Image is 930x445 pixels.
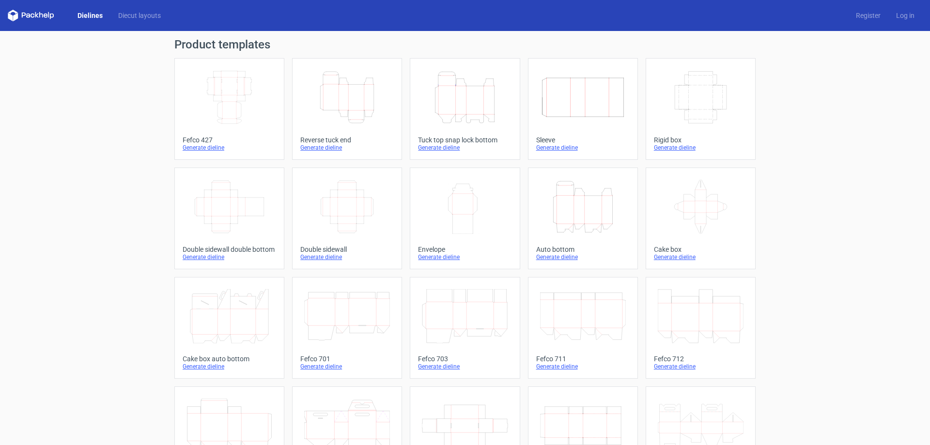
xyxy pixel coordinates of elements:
[183,246,276,253] div: Double sidewall double bottom
[654,253,747,261] div: Generate dieline
[110,11,169,20] a: Diecut layouts
[654,363,747,370] div: Generate dieline
[528,277,638,379] a: Fefco 711Generate dieline
[300,144,394,152] div: Generate dieline
[183,363,276,370] div: Generate dieline
[888,11,922,20] a: Log in
[410,58,520,160] a: Tuck top snap lock bottomGenerate dieline
[418,253,511,261] div: Generate dieline
[300,363,394,370] div: Generate dieline
[418,363,511,370] div: Generate dieline
[536,246,630,253] div: Auto bottom
[536,363,630,370] div: Generate dieline
[183,355,276,363] div: Cake box auto bottom
[646,168,756,269] a: Cake boxGenerate dieline
[654,144,747,152] div: Generate dieline
[292,58,402,160] a: Reverse tuck endGenerate dieline
[654,355,747,363] div: Fefco 712
[174,39,756,50] h1: Product templates
[418,355,511,363] div: Fefco 703
[654,136,747,144] div: Rigid box
[183,136,276,144] div: Fefco 427
[646,277,756,379] a: Fefco 712Generate dieline
[300,253,394,261] div: Generate dieline
[292,168,402,269] a: Double sidewallGenerate dieline
[174,168,284,269] a: Double sidewall double bottomGenerate dieline
[536,144,630,152] div: Generate dieline
[174,58,284,160] a: Fefco 427Generate dieline
[848,11,888,20] a: Register
[528,58,638,160] a: SleeveGenerate dieline
[536,253,630,261] div: Generate dieline
[536,136,630,144] div: Sleeve
[418,144,511,152] div: Generate dieline
[410,277,520,379] a: Fefco 703Generate dieline
[418,136,511,144] div: Tuck top snap lock bottom
[418,246,511,253] div: Envelope
[654,246,747,253] div: Cake box
[183,144,276,152] div: Generate dieline
[300,136,394,144] div: Reverse tuck end
[174,277,284,379] a: Cake box auto bottomGenerate dieline
[528,168,638,269] a: Auto bottomGenerate dieline
[300,355,394,363] div: Fefco 701
[183,253,276,261] div: Generate dieline
[292,277,402,379] a: Fefco 701Generate dieline
[70,11,110,20] a: Dielines
[300,246,394,253] div: Double sidewall
[646,58,756,160] a: Rigid boxGenerate dieline
[410,168,520,269] a: EnvelopeGenerate dieline
[536,355,630,363] div: Fefco 711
